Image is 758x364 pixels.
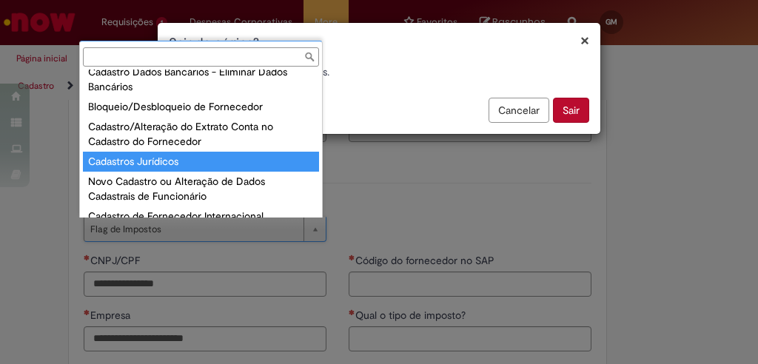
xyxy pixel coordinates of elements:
div: Novo Cadastro ou Alteração de Dados Cadastrais de Funcionário [83,172,319,206]
div: Cadastro de Fornecedor Internacional [83,206,319,226]
ul: Tipo da Solicitação [80,70,322,218]
div: Cadastro/Alteração do Extrato Conta no Cadastro do Fornecedor [83,117,319,152]
div: Bloqueio/Desbloqueio de Fornecedor [83,97,319,117]
div: Cadastros Jurídicos [83,152,319,172]
div: Cadastro Dados Bancários - Eliminar Dados Bancários [83,62,319,97]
